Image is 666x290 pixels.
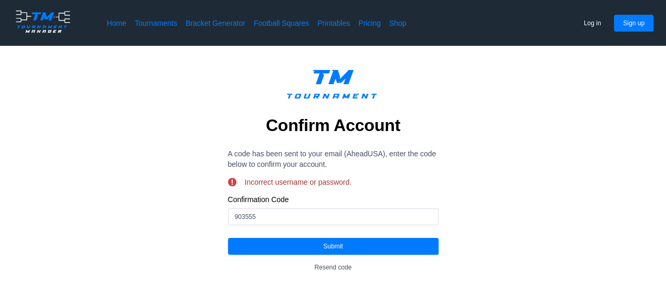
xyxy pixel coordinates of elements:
a: Home [107,18,126,28]
a: Pricing [359,18,381,28]
button: Log in [575,15,610,32]
label: Confirmation Code [228,195,439,204]
a: Printables [317,18,350,28]
span: A code has been sent to your email ( AheadUSA ), enter the code below to confirm your account. [228,149,436,168]
button: Sign up [614,15,653,32]
img: logo.ffa97a18e3bf2c7d.png [279,63,388,111]
h2: Confirm Account [266,115,400,136]
span: Incorrect username or password. [245,178,352,186]
a: Bracket Generator [185,18,245,28]
button: Submit [228,238,439,255]
button: Resend code [305,259,361,276]
img: logo.ffa97a18e3bf2c7d.png [13,8,73,35]
input: code [228,208,439,225]
a: Shop [389,18,406,28]
a: Football Squares [254,18,309,28]
a: Tournaments [135,18,177,28]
